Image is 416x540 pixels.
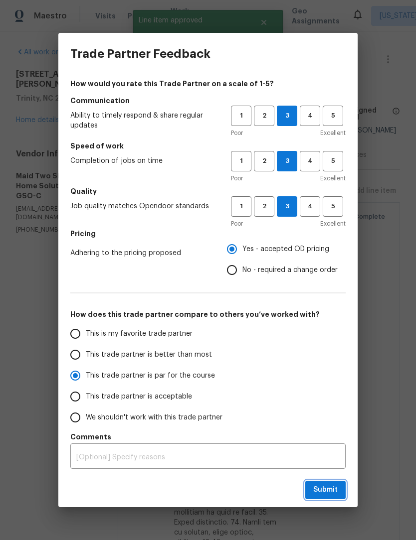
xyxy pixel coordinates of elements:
span: We shouldn't work with this trade partner [86,412,222,423]
button: 3 [277,106,297,126]
button: Submit [305,481,346,499]
span: This trade partner is better than most [86,350,212,360]
span: No - required a change order [242,265,338,275]
span: 4 [301,110,319,122]
span: Job quality matches Opendoor standards [70,201,215,211]
h5: Speed of work [70,141,346,151]
button: 3 [277,196,297,217]
span: 3 [277,155,297,167]
h5: Pricing [70,229,346,239]
button: 2 [254,106,274,126]
span: 4 [301,155,319,167]
span: 5 [324,155,342,167]
h5: Communication [70,96,346,106]
span: Poor [231,128,243,138]
button: 4 [300,196,320,217]
button: 5 [323,106,343,126]
button: 5 [323,151,343,171]
span: Ability to timely respond & share regular updates [70,111,215,131]
span: 4 [301,201,319,212]
div: Pricing [227,239,346,280]
div: How does this trade partner compare to others you’ve worked with? [70,323,346,428]
button: 4 [300,106,320,126]
button: 1 [231,106,251,126]
button: 3 [277,151,297,171]
span: Poor [231,219,243,229]
span: 5 [324,201,342,212]
button: 4 [300,151,320,171]
span: 1 [232,110,250,122]
span: This trade partner is acceptable [86,392,192,402]
button: 2 [254,151,274,171]
span: Adhering to the pricing proposed [70,248,211,258]
span: 2 [255,201,273,212]
span: 2 [255,155,273,167]
span: 1 [232,155,250,167]
span: Excellent [320,173,346,183]
span: This is my favorite trade partner [86,329,193,339]
h5: Quality [70,186,346,196]
span: 5 [324,110,342,122]
span: Completion of jobs on time [70,156,215,166]
button: 1 [231,196,251,217]
h5: Comments [70,432,346,442]
span: Excellent [320,219,346,229]
button: 2 [254,196,274,217]
span: 1 [232,201,250,212]
span: Poor [231,173,243,183]
span: 3 [277,201,297,212]
h3: Trade Partner Feedback [70,47,210,61]
h5: How does this trade partner compare to others you’ve worked with? [70,309,346,319]
span: Excellent [320,128,346,138]
span: This trade partner is par for the course [86,371,215,381]
button: 1 [231,151,251,171]
span: Submit [313,484,338,496]
span: 3 [277,110,297,122]
h4: How would you rate this Trade Partner on a scale of 1-5? [70,79,346,89]
button: 5 [323,196,343,217]
span: 2 [255,110,273,122]
span: Yes - accepted OD pricing [242,244,329,255]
